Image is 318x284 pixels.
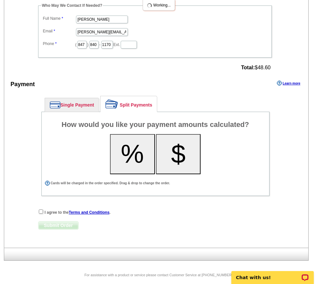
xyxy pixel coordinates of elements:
a: Terms and Conditions [69,210,110,215]
iframe: LiveChat chat widget [227,264,318,284]
strong: Total: [241,65,255,70]
legend: Who May We Contact If Needed? [41,3,103,8]
button: $ [156,134,201,174]
dd: ( ) - Ext. [41,39,269,49]
a: Single Payment [45,98,99,112]
label: Email [43,28,75,34]
h4: How would you like your payment amounts calculated? [45,120,266,129]
strong: I agree to the . [45,210,111,215]
img: split-payment.png [105,99,118,108]
button: % [110,134,155,174]
span: $48.60 [241,65,270,71]
a: Split Payments [101,96,157,112]
img: loading... [147,3,152,8]
img: single-payment.png [50,101,60,108]
div: Payment [11,80,35,89]
label: Phone [43,41,75,47]
span: Submit Order [38,222,78,229]
label: Full Name [43,16,75,21]
a: Learn more [277,81,300,86]
div: Cards will be charged in the order specified. Drag & drop to change the order. [45,181,264,186]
